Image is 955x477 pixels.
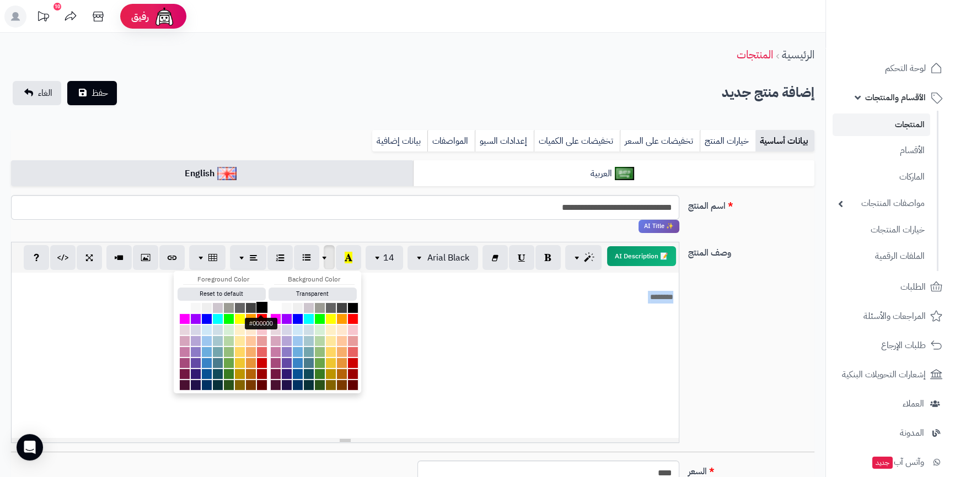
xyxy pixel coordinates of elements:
[53,3,61,10] div: 10
[17,434,43,460] div: Open Intercom Messenger
[842,367,926,382] span: إشعارات التحويلات البنكية
[903,396,924,411] span: العملاء
[407,246,478,270] button: Arial Black
[534,130,620,152] a: تخفيضات على الكميات
[383,251,394,264] span: 14
[67,81,117,105] button: حفظ
[372,130,427,152] a: بيانات إضافية
[11,160,413,187] a: English
[833,165,930,189] a: الماركات
[833,303,948,329] a: المراجعات والأسئلة
[833,361,948,388] a: إشعارات التحويلات البنكية
[833,274,948,300] a: الطلبات
[833,218,930,242] a: خيارات المنتجات
[269,288,357,301] button: Transparent
[782,46,814,63] a: الرئيسية
[755,130,814,152] a: بيانات أساسية
[183,275,264,285] div: Foreground Color
[29,6,57,30] a: تحديثات المنصة
[427,130,475,152] a: المواصفات
[722,82,814,104] h2: إضافة منتج جديد
[872,457,893,469] span: جديد
[863,308,926,324] span: المراجعات والأسئلة
[92,86,108,100] span: حفظ
[833,420,948,446] a: المدونة
[475,130,534,152] a: إعدادات السيو
[684,242,819,259] label: وصف المنتج
[274,275,355,285] div: Background Color
[871,454,924,470] span: وآتس آب
[833,55,948,82] a: لوحة التحكم
[38,86,52,100] span: الغاء
[413,160,815,187] a: العربية
[178,288,266,301] button: Reset to default
[885,61,926,76] span: لوحة التحكم
[607,246,676,266] button: 📝 AI Description
[620,130,700,152] a: تخفيضات على السعر
[639,220,679,233] span: انقر لاستخدام رفيقك الذكي
[217,167,237,180] img: English
[737,46,773,63] a: المنتجات
[131,10,149,23] span: رفيق
[427,251,469,264] span: Arial Black
[833,192,930,215] a: مواصفات المنتجات
[900,425,924,441] span: المدونة
[13,81,61,105] a: الغاء
[833,113,930,136] a: المنتجات
[833,245,930,268] a: الملفات الرقمية
[615,167,634,180] img: العربية
[833,391,948,417] a: العملاء
[153,6,175,28] img: ai-face.png
[881,338,926,353] span: طلبات الإرجاع
[865,90,926,105] span: الأقسام والمنتجات
[700,130,755,152] a: خيارات المنتج
[833,139,930,162] a: الأقسام
[900,279,926,295] span: الطلبات
[366,246,403,270] button: 14
[833,449,948,475] a: وآتس آبجديد
[833,332,948,359] a: طلبات الإرجاع
[684,195,819,213] label: اسم المنتج
[245,318,277,330] div: #000000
